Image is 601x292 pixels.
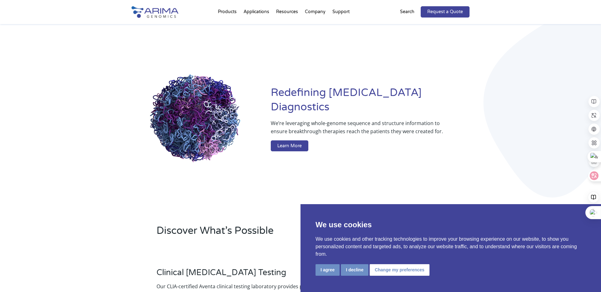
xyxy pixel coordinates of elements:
button: I agree [316,264,340,276]
a: Request a Quote [421,6,470,18]
h3: Clinical [MEDICAL_DATA] Testing [157,268,327,282]
p: We use cookies and other tracking technologies to improve your browsing experience on our website... [316,235,586,258]
p: We’re leveraging whole-genome sequence and structure information to ensure breakthrough therapies... [271,119,444,140]
p: Search [400,8,414,16]
h1: Redefining [MEDICAL_DATA] Diagnostics [271,86,470,119]
button: I decline [341,264,368,276]
a: Learn More [271,140,308,152]
button: Change my preferences [370,264,429,276]
img: Arima-Genomics-logo [131,6,178,18]
h2: Discover What’s Possible [157,224,380,243]
iframe: Chat Widget [570,262,601,292]
p: We use cookies [316,219,586,230]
